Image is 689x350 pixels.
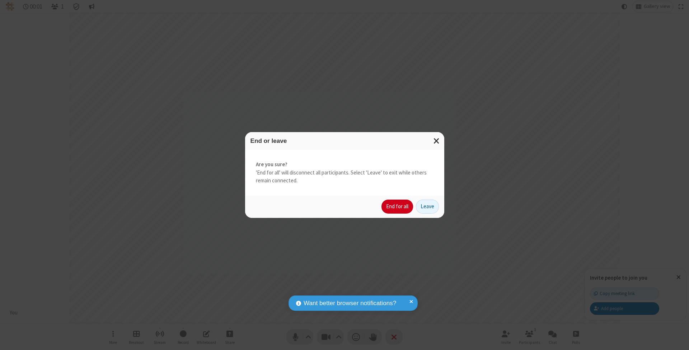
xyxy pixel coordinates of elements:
strong: Are you sure? [256,160,433,169]
button: Leave [416,200,439,214]
h3: End or leave [250,137,439,144]
span: Want better browser notifications? [304,299,396,308]
div: 'End for all' will disconnect all participants. Select 'Leave' to exit while others remain connec... [245,150,444,196]
button: Close modal [429,132,444,150]
button: End for all [381,200,413,214]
